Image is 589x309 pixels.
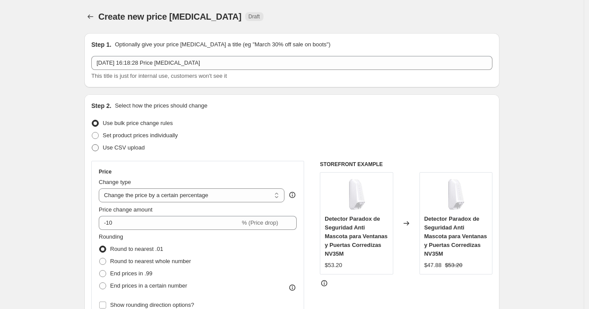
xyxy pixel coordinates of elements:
span: End prices in .99 [110,270,152,277]
span: Detector Paradox de Seguridad Anti Mascota para Ventanas y Puertas Corredizas NV35M [325,215,388,257]
span: Use bulk price change rules [103,120,173,126]
span: Draft [249,13,260,20]
div: $53.20 [325,261,342,270]
span: End prices in a certain number [110,282,187,289]
span: % (Price drop) [242,219,278,226]
span: Detector Paradox de Seguridad Anti Mascota para Ventanas y Puertas Corredizas NV35M [424,215,487,257]
p: Select how the prices should change [115,101,208,110]
span: Set product prices individually [103,132,178,139]
input: 30% off holiday sale [91,56,492,70]
span: Rounding [99,233,123,240]
h2: Step 2. [91,101,111,110]
img: NV35M-2_80x.jpg [438,177,473,212]
strike: $53.20 [445,261,462,270]
div: $47.88 [424,261,442,270]
div: help [288,191,297,199]
span: Change type [99,179,131,185]
span: Show rounding direction options? [110,302,194,308]
h3: Price [99,168,111,175]
span: Round to nearest .01 [110,246,163,252]
input: -15 [99,216,240,230]
span: Price change amount [99,206,152,213]
p: Optionally give your price [MEDICAL_DATA] a title (eg "March 30% off sale on boots") [115,40,330,49]
img: NV35M-2_80x.jpg [339,177,374,212]
h6: STOREFRONT EXAMPLE [320,161,492,168]
span: Create new price [MEDICAL_DATA] [98,12,242,21]
span: This title is just for internal use, customers won't see it [91,73,227,79]
button: Price change jobs [84,10,97,23]
h2: Step 1. [91,40,111,49]
span: Use CSV upload [103,144,145,151]
span: Round to nearest whole number [110,258,191,264]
